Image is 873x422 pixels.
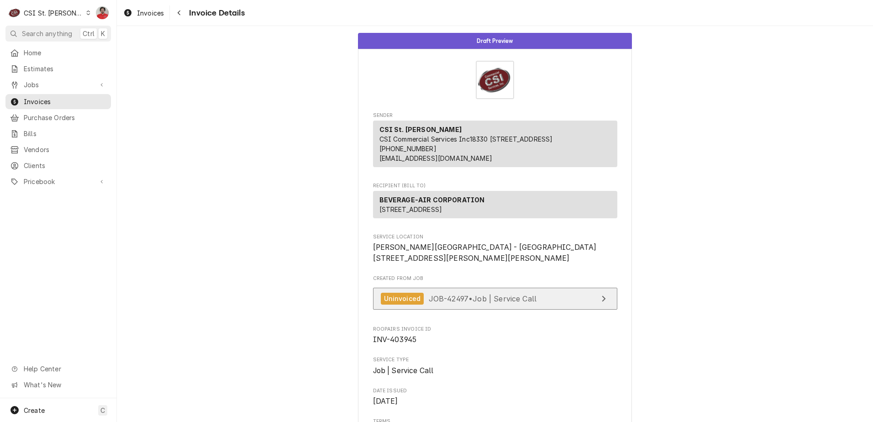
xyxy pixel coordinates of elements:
[24,406,45,414] span: Create
[381,293,424,305] div: Uninvoiced
[373,387,617,407] div: Date Issued
[477,38,513,44] span: Draft Preview
[5,110,111,125] a: Purchase Orders
[5,361,111,376] a: Go to Help Center
[373,182,617,222] div: Invoice Recipient
[429,294,537,303] span: JOB-42497 • Job | Service Call
[5,45,111,60] a: Home
[373,397,398,406] span: [DATE]
[24,177,93,186] span: Pricebook
[8,6,21,19] div: C
[379,135,553,143] span: CSI Commercial Services Inc18330 [STREET_ADDRESS]
[101,29,105,38] span: K
[373,326,617,345] div: Roopairs Invoice ID
[8,6,21,19] div: CSI St. Louis's Avatar
[373,288,617,310] a: View Job
[373,112,617,119] span: Sender
[373,275,617,282] span: Created From Job
[24,8,83,18] div: CSI St. [PERSON_NAME]
[373,365,617,376] span: Service Type
[5,158,111,173] a: Clients
[96,6,109,19] div: Nicholas Faubert's Avatar
[373,121,617,171] div: Sender
[137,8,164,18] span: Invoices
[373,366,434,375] span: Job | Service Call
[186,7,244,19] span: Invoice Details
[96,6,109,19] div: NF
[24,364,105,374] span: Help Center
[24,161,106,170] span: Clients
[5,77,111,92] a: Go to Jobs
[379,196,485,204] strong: BEVERAGE-AIR CORPORATION
[373,326,617,333] span: Roopairs Invoice ID
[24,145,106,154] span: Vendors
[5,61,111,76] a: Estimates
[120,5,168,21] a: Invoices
[373,112,617,171] div: Invoice Sender
[24,48,106,58] span: Home
[373,356,617,364] span: Service Type
[22,29,72,38] span: Search anything
[373,396,617,407] span: Date Issued
[373,334,617,345] span: Roopairs Invoice ID
[373,191,617,222] div: Recipient (Bill To)
[5,26,111,42] button: Search anythingCtrlK
[379,145,436,153] a: [PHONE_NUMBER]
[373,387,617,395] span: Date Issued
[379,206,442,213] span: [STREET_ADDRESS]
[100,406,105,415] span: C
[373,335,417,344] span: INV-403945
[5,174,111,189] a: Go to Pricebook
[476,61,514,99] img: Logo
[373,121,617,167] div: Sender
[24,380,105,390] span: What's New
[373,233,617,264] div: Service Location
[83,29,95,38] span: Ctrl
[373,275,617,314] div: Created From Job
[172,5,186,20] button: Navigate back
[5,142,111,157] a: Vendors
[373,182,617,190] span: Recipient (Bill To)
[5,94,111,109] a: Invoices
[379,126,462,133] strong: CSI St. [PERSON_NAME]
[373,242,617,264] span: Service Location
[24,80,93,90] span: Jobs
[5,377,111,392] a: Go to What's New
[24,113,106,122] span: Purchase Orders
[24,64,106,74] span: Estimates
[24,129,106,138] span: Bills
[373,191,617,218] div: Recipient (Bill To)
[358,33,632,49] div: Status
[373,233,617,241] span: Service Location
[379,154,492,162] a: [EMAIL_ADDRESS][DOMAIN_NAME]
[373,243,597,263] span: [PERSON_NAME][GEOGRAPHIC_DATA] - [GEOGRAPHIC_DATA] [STREET_ADDRESS][PERSON_NAME][PERSON_NAME]
[373,356,617,376] div: Service Type
[24,97,106,106] span: Invoices
[5,126,111,141] a: Bills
